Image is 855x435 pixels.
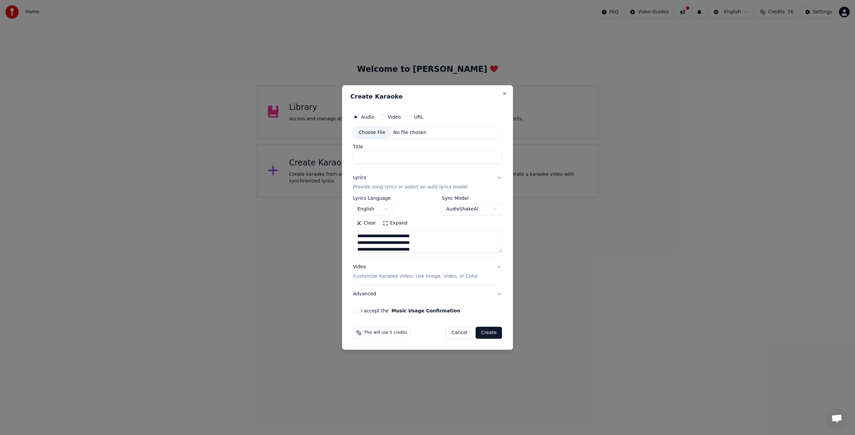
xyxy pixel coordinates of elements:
[391,129,429,136] div: No file chosen
[353,285,502,303] button: Advanced
[353,174,366,181] div: Lyrics
[353,258,502,285] button: VideoCustomize Karaoke Video: Use Image, Video, or Color
[476,327,502,339] button: Create
[391,308,460,313] button: I accept the
[364,330,407,335] span: This will use 5 credits
[414,115,423,119] label: URL
[361,308,460,313] label: I accept the
[350,94,505,100] h2: Create Karaoke
[353,264,478,280] div: Video
[353,196,393,200] label: Lyrics Language
[353,169,502,196] button: LyricsProvide song lyrics or select an auto lyrics model
[442,196,502,200] label: Sync Model
[379,218,411,229] button: Expand
[353,184,468,190] p: Provide song lyrics or select an auto lyrics model
[353,273,478,280] p: Customize Karaoke Video: Use Image, Video, or Color
[353,218,379,229] button: Clear
[353,127,391,139] div: Choose File
[446,327,473,339] button: Cancel
[353,196,502,258] div: LyricsProvide song lyrics or select an auto lyrics model
[388,115,401,119] label: Video
[361,115,374,119] label: Audio
[353,144,502,149] label: Title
